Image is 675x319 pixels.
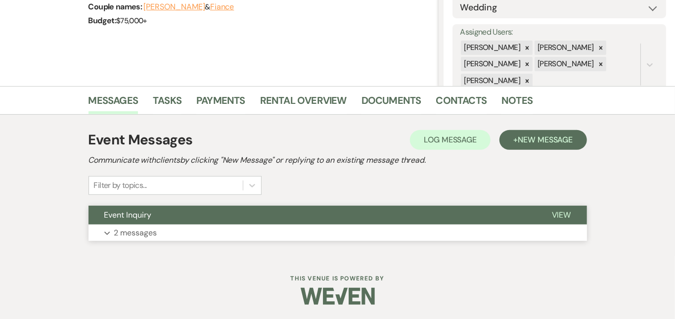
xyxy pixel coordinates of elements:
[461,57,522,71] div: [PERSON_NAME]
[89,130,193,150] h1: Event Messages
[361,92,421,114] a: Documents
[114,227,157,239] p: 2 messages
[89,206,536,225] button: Event Inquiry
[436,92,487,114] a: Contacts
[424,135,477,145] span: Log Message
[552,210,571,220] span: View
[153,92,181,114] a: Tasks
[104,210,152,220] span: Event Inquiry
[260,92,347,114] a: Rental Overview
[518,135,573,145] span: New Message
[116,16,147,26] span: $75,000+
[89,154,587,166] h2: Communicate with clients by clicking "New Message" or replying to an existing message thread.
[535,41,595,55] div: [PERSON_NAME]
[196,92,245,114] a: Payments
[89,15,117,26] span: Budget:
[536,206,587,225] button: View
[89,92,138,114] a: Messages
[535,57,595,71] div: [PERSON_NAME]
[144,3,205,11] button: [PERSON_NAME]
[461,41,522,55] div: [PERSON_NAME]
[410,130,491,150] button: Log Message
[94,180,147,191] div: Filter by topics...
[89,225,587,241] button: 2 messages
[461,74,522,88] div: [PERSON_NAME]
[89,1,144,12] span: Couple names:
[501,92,533,114] a: Notes
[144,2,234,12] span: &
[460,25,659,40] label: Assigned Users:
[301,279,375,314] img: Weven Logo
[499,130,586,150] button: +New Message
[210,3,234,11] button: Fiance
